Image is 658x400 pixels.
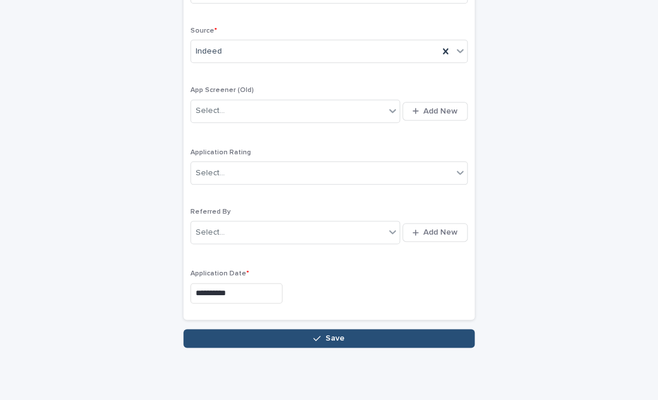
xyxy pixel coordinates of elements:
span: Add New [423,107,458,115]
button: Add New [402,102,468,121]
span: Indeed [196,45,222,58]
span: Save [326,334,345,342]
button: Save [183,329,475,348]
button: Add New [402,223,468,242]
span: Application Rating [190,149,251,156]
div: Select... [196,226,225,239]
span: Application Date [190,270,249,277]
div: Select... [196,167,225,179]
span: App Screener (Old) [190,87,254,94]
span: Referred By [190,208,231,215]
span: Add New [423,228,458,236]
span: Source [190,27,217,34]
div: Select... [196,105,225,117]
